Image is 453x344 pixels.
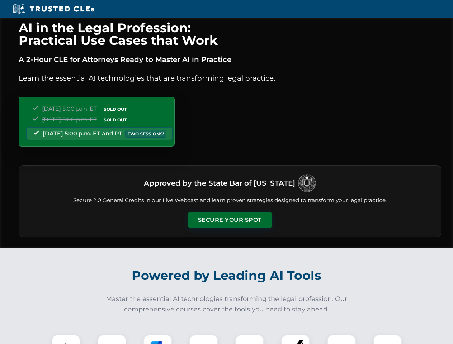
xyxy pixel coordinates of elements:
span: SOLD OUT [101,105,129,113]
h2: Powered by Leading AI Tools [28,263,425,288]
p: Learn the essential AI technologies that are transforming legal practice. [19,72,441,84]
img: Trusted CLEs [11,4,96,14]
p: Secure 2.0 General Credits in our Live Webcast and learn proven strategies designed to transform ... [28,196,432,205]
p: Master the essential AI technologies transforming the legal profession. Our comprehensive courses... [101,294,352,315]
span: [DATE] 5:00 p.m. ET [42,105,97,112]
button: Secure Your Spot [188,212,272,228]
h3: Approved by the State Bar of [US_STATE] [144,177,295,190]
h1: AI in the Legal Profession: Practical Use Cases that Work [19,21,441,47]
p: A 2-Hour CLE for Attorneys Ready to Master AI in Practice [19,54,441,65]
span: [DATE] 5:00 p.m. ET [42,116,97,123]
img: Logo [298,174,316,192]
span: SOLD OUT [101,116,129,124]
